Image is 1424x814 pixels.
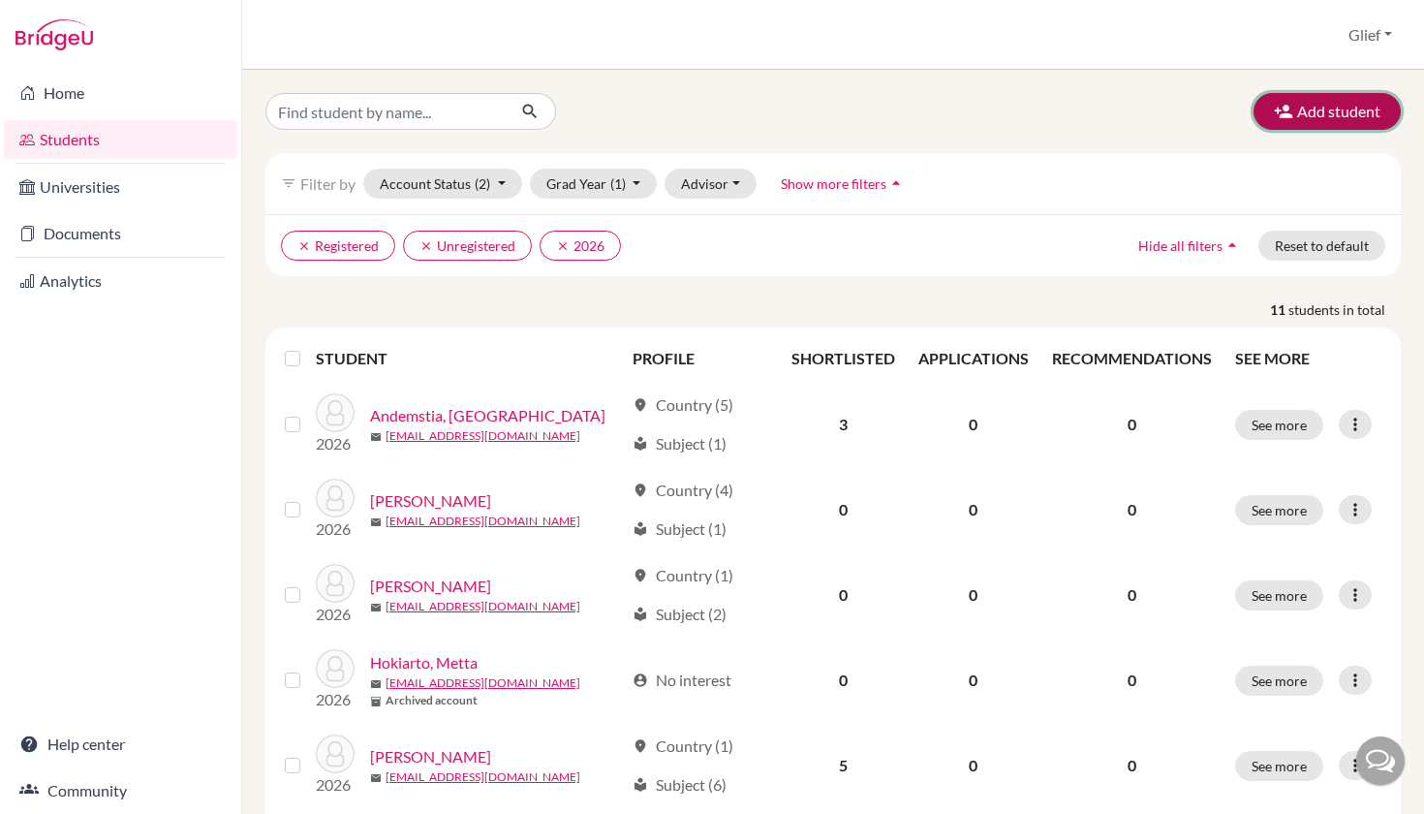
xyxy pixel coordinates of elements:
[281,231,395,261] button: clearRegistered
[633,479,733,502] div: Country (4)
[1340,16,1401,53] button: Glief
[370,651,478,674] a: Hokiarto, Metta
[780,335,907,382] th: SHORTLISTED
[370,696,382,707] span: inventory_2
[1235,495,1323,525] button: See more
[1254,93,1401,130] button: Add student
[370,575,491,598] a: [PERSON_NAME]
[633,773,727,797] div: Subject (6)
[1235,410,1323,440] button: See more
[530,169,658,199] button: Grad Year(1)
[621,335,780,382] th: PROFILE
[907,638,1040,723] td: 0
[386,598,580,615] a: [EMAIL_ADDRESS][DOMAIN_NAME]
[297,239,311,253] i: clear
[316,517,355,541] p: 2026
[386,674,580,692] a: [EMAIL_ADDRESS][DOMAIN_NAME]
[4,168,237,206] a: Universities
[386,768,580,786] a: [EMAIL_ADDRESS][DOMAIN_NAME]
[403,231,532,261] button: clearUnregistered
[1223,335,1393,382] th: SEE MORE
[556,239,570,253] i: clear
[633,564,733,587] div: Country (1)
[633,397,648,413] span: location_on
[370,489,491,513] a: [PERSON_NAME]
[633,669,731,692] div: No interest
[4,74,237,112] a: Home
[4,214,237,253] a: Documents
[316,393,355,432] img: Andemstia, Lubna
[15,19,93,50] img: Bridge-U
[781,175,886,192] span: Show more filters
[386,427,580,445] a: [EMAIL_ADDRESS][DOMAIN_NAME]
[370,602,382,613] span: mail
[633,436,648,452] span: local_library
[1258,231,1385,261] button: Reset to default
[1052,413,1212,436] p: 0
[45,14,84,31] span: Help
[633,673,648,688] span: account_circle
[4,120,237,159] a: Students
[633,521,648,537] span: local_library
[780,552,907,638] td: 0
[1270,299,1288,320] strong: 11
[764,169,922,199] button: Show more filtersarrow_drop_up
[370,678,382,690] span: mail
[886,173,906,193] i: arrow_drop_up
[1122,231,1258,261] button: Hide all filtersarrow_drop_up
[316,773,355,797] p: 2026
[633,432,727,455] div: Subject (1)
[370,431,382,443] span: mail
[1223,235,1242,255] i: arrow_drop_up
[363,169,522,199] button: Account Status(2)
[316,735,355,773] img: Lie, Jennifer
[386,513,580,530] a: [EMAIL_ADDRESS][DOMAIN_NAME]
[1235,751,1323,781] button: See more
[316,688,355,711] p: 2026
[281,175,296,191] i: filter_list
[316,603,355,626] p: 2026
[780,723,907,808] td: 5
[633,393,733,417] div: Country (5)
[370,772,382,784] span: mail
[633,568,648,583] span: location_on
[907,723,1040,808] td: 0
[907,335,1040,382] th: APPLICATIONS
[1288,299,1401,320] span: students in total
[4,262,237,300] a: Analytics
[1052,669,1212,692] p: 0
[665,169,757,199] button: Advisor
[1052,583,1212,607] p: 0
[1235,580,1323,610] button: See more
[907,467,1040,552] td: 0
[780,467,907,552] td: 0
[316,564,355,603] img: Hartono, Richard
[316,649,355,688] img: Hokiarto, Metta
[1138,237,1223,254] span: Hide all filters
[475,175,490,192] span: (2)
[633,777,648,793] span: local_library
[1052,754,1212,777] p: 0
[633,603,727,626] div: Subject (2)
[4,771,237,810] a: Community
[4,725,237,764] a: Help center
[370,745,491,768] a: [PERSON_NAME]
[633,517,727,541] div: Subject (1)
[1040,335,1223,382] th: RECOMMENDATIONS
[316,432,355,455] p: 2026
[633,738,648,754] span: location_on
[633,735,733,758] div: Country (1)
[316,335,621,382] th: STUDENT
[386,692,478,709] b: Archived account
[780,638,907,723] td: 0
[907,552,1040,638] td: 0
[1235,666,1323,696] button: See more
[265,93,506,130] input: Find student by name...
[540,231,621,261] button: clear2026
[1052,498,1212,521] p: 0
[633,607,648,622] span: local_library
[300,174,356,193] span: Filter by
[370,517,382,528] span: mail
[907,382,1040,467] td: 0
[370,404,605,427] a: Andemstia, [GEOGRAPHIC_DATA]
